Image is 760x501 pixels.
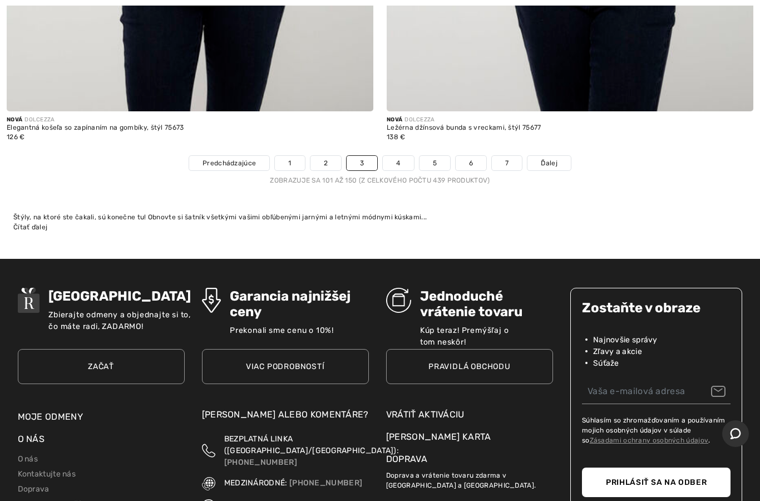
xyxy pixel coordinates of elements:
[387,116,402,123] font: Nová
[18,288,40,313] img: Odmeny Avenue
[360,159,364,167] font: 3
[13,213,427,221] font: Štýly, na ktoré ste čakali, sú konečne tu! Obnovte si šatník všetkými vašimi obľúbenými jarnými a...
[386,471,536,489] font: Doprava a vrátenie tovaru zdarma v [GEOGRAPHIC_DATA] a [GEOGRAPHIC_DATA].
[48,288,191,304] font: [GEOGRAPHIC_DATA]
[606,478,707,487] font: Prihlásiť sa na odber
[288,159,291,167] font: 1
[383,156,413,170] a: 4
[582,300,700,316] font: Zostaňte v obraze
[433,159,437,167] font: 5
[386,454,427,464] a: Doprava
[18,484,50,494] a: Doprava
[593,358,619,368] font: Súťaže
[404,116,435,123] font: DOLCEZZA
[386,431,491,442] font: [PERSON_NAME] karta
[582,468,731,497] button: Prihlásiť sa na odber
[230,326,334,335] font: Prekonali sme cenu o 10%!
[275,156,304,170] a: 1
[386,409,465,420] font: Vrátiť aktiváciu
[289,478,362,488] a: [PHONE_NUMBER]
[189,156,269,170] a: Predchádzajúce
[582,416,726,444] font: Súhlasím so zhromažďovaním a používaním mojich osobných údajov v súlade so
[13,223,47,231] font: Čítať ďalej
[202,349,369,384] a: Viac podrobností
[246,362,325,371] font: Viac podrobností
[469,159,473,167] font: 6
[593,347,642,356] font: Zľavy a akcie
[582,379,731,404] input: Vaša e-mailová adresa
[505,159,509,167] font: 7
[88,362,114,371] font: Začať
[492,156,522,170] a: 7
[387,124,541,131] font: Ležérna džínsová bunda s vreckami, štýl 75677
[428,362,511,371] font: Pravidlá obchodu
[7,124,184,131] font: Elegantná košeľa so zapínaním na gombíky, štýl 75673
[18,434,45,444] font: O nás
[224,458,297,467] a: [PHONE_NUMBER]
[722,420,749,448] iframe: Otvorí widget, kde sa môžete porozprávať s jedným z našich agentov
[202,288,221,313] img: Garancia najnižšej ceny
[18,349,185,384] a: Začať
[456,156,486,170] a: 6
[386,349,553,384] a: Pravidlá obchodu
[386,408,553,421] a: Vrátiť aktiváciu
[420,326,509,347] font: Kúp teraz! Premýšľaj o tom neskôr!
[24,116,55,123] font: DOLCEZZA
[202,433,215,468] img: Bezplatná linka (Kanada/USA)
[224,434,399,455] font: BEZPLATNÁ LINKA ([GEOGRAPHIC_DATA]/[GEOGRAPHIC_DATA]):
[18,411,83,422] a: Moje odmeny
[310,156,341,170] a: 2
[224,478,288,488] font: MEDZINÁRODNÉ:
[48,310,191,331] font: Zbierajte odmeny a objednajte si to, čo máte radi, ZADARMO!
[387,133,406,141] font: 138 €
[18,454,38,464] a: O nás
[270,176,490,184] font: Zobrazuje sa 101 až 150 (z celkového počtu 439 produktov)
[386,288,411,313] img: Jednoduché vrátenie tovaru
[420,156,450,170] a: 5
[420,288,522,320] font: Jednoduché vrátenie tovaru
[202,477,215,490] img: Medzinárodné
[386,430,553,444] a: [PERSON_NAME] karta
[230,288,351,320] font: Garancia najnižšej ceny
[18,469,76,479] a: Kontaktujte nás
[590,436,709,444] a: Zásadami ochrany osobných údajov
[541,159,557,167] font: Ďalej
[7,116,22,123] font: Nová
[203,159,256,167] font: Predchádzajúce
[593,335,658,345] font: Najnovšie správy
[347,156,377,170] a: 3
[202,409,369,420] font: [PERSON_NAME] alebo komentáre?
[7,133,25,141] font: 126 €
[708,436,710,444] font: .
[396,159,400,167] font: 4
[324,159,328,167] font: 2
[527,156,571,170] a: Ďalej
